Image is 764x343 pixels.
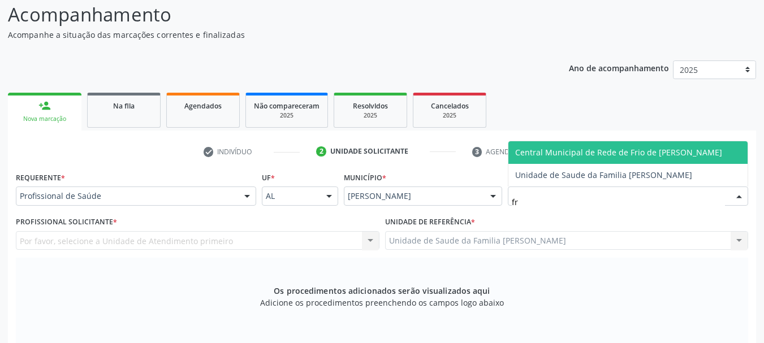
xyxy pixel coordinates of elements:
[254,101,320,111] span: Não compareceram
[266,190,315,202] span: AL
[38,99,51,112] div: person_add
[348,190,479,202] span: [PERSON_NAME]
[16,115,74,123] div: Nova marcação
[274,285,490,297] span: Os procedimentos adicionados serão visualizados aqui
[316,146,326,157] div: 2
[515,147,722,158] span: Central Municipal de Rede de Frio de [PERSON_NAME]
[262,169,275,186] label: UF
[260,297,504,309] span: Adicione os procedimentos preenchendo os campos logo abaixo
[385,214,475,231] label: Unidade de referência
[344,169,386,186] label: Município
[353,101,388,111] span: Resolvidos
[431,101,469,111] span: Cancelados
[113,101,135,111] span: Na fila
[8,1,532,29] p: Acompanhamento
[20,190,233,202] span: Profissional de Saúde
[16,214,117,231] label: Profissional Solicitante
[16,169,65,186] label: Requerente
[512,190,725,213] input: Unidade de atendimento
[569,60,669,75] p: Ano de acompanhamento
[330,146,408,157] div: Unidade solicitante
[184,101,222,111] span: Agendados
[421,111,478,120] div: 2025
[342,111,399,120] div: 2025
[515,170,692,180] span: Unidade de Saude da Familia [PERSON_NAME]
[8,29,532,41] p: Acompanhe a situação das marcações correntes e finalizadas
[254,111,320,120] div: 2025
